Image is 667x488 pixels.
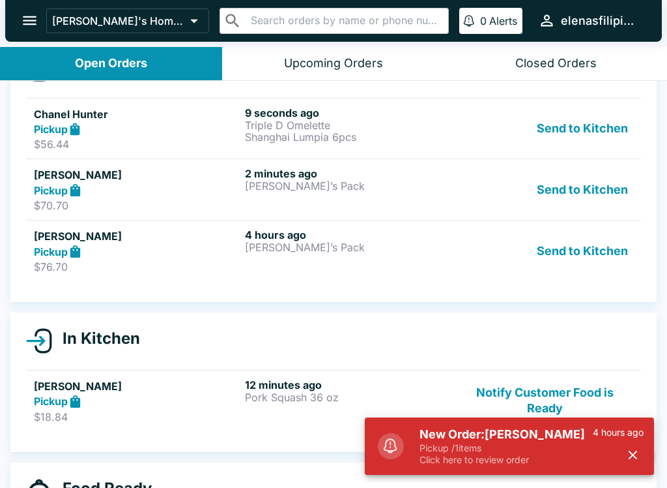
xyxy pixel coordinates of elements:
strong: Pickup [34,395,68,408]
p: 0 [480,14,487,27]
a: Chanel HunterPickup$56.449 seconds agoTriple D OmeletteShanghai Lumpia 6pcsSend to Kitchen [26,98,641,159]
h6: 2 minutes ago [245,167,451,180]
p: $70.70 [34,199,240,212]
input: Search orders by name or phone number [247,12,443,30]
p: $18.84 [34,410,240,423]
strong: Pickup [34,123,68,136]
strong: Pickup [34,245,68,258]
a: [PERSON_NAME]Pickup$70.702 minutes ago[PERSON_NAME]’s PackSend to Kitchen [26,159,641,220]
p: Shanghai Lumpia 6pcs [245,131,451,143]
div: Closed Orders [515,56,597,71]
button: open drawer [13,4,46,37]
p: Pickup / 1 items [419,442,593,454]
h6: 9 seconds ago [245,106,451,119]
h4: In Kitchen [52,329,140,348]
button: Send to Kitchen [532,106,633,151]
p: Click here to review order [419,454,593,466]
p: [PERSON_NAME]’s Pack [245,180,451,192]
h5: New Order: [PERSON_NAME] [419,427,593,442]
h5: Chanel Hunter [34,106,240,122]
h5: [PERSON_NAME] [34,378,240,394]
h6: 4 hours ago [245,228,451,241]
button: [PERSON_NAME]'s Home of the Finest Filipino Foods [46,8,209,33]
h5: [PERSON_NAME] [34,228,240,244]
p: [PERSON_NAME]’s Pack [245,241,451,253]
p: [PERSON_NAME]'s Home of the Finest Filipino Foods [52,14,185,27]
p: $56.44 [34,138,240,151]
div: Upcoming Orders [284,56,383,71]
p: 4 hours ago [593,427,644,438]
p: Alerts [489,14,517,27]
div: Open Orders [75,56,147,71]
a: [PERSON_NAME]Pickup$76.704 hours ago[PERSON_NAME]’s PackSend to Kitchen [26,220,641,281]
strong: Pickup [34,184,68,197]
button: Send to Kitchen [532,228,633,273]
button: Send to Kitchen [532,167,633,212]
div: elenasfilipinofoods [561,13,641,29]
button: elenasfilipinofoods [533,7,646,35]
p: $76.70 [34,260,240,273]
p: Pork Squash 36 oz [245,391,451,403]
a: [PERSON_NAME]Pickup$18.8412 minutes agoPork Squash 36 ozNotify Customer Food is Ready [26,370,641,431]
p: Triple D Omelette [245,119,451,131]
button: Notify Customer Food is Ready [457,378,633,423]
h5: [PERSON_NAME] [34,167,240,183]
h6: 12 minutes ago [245,378,451,391]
